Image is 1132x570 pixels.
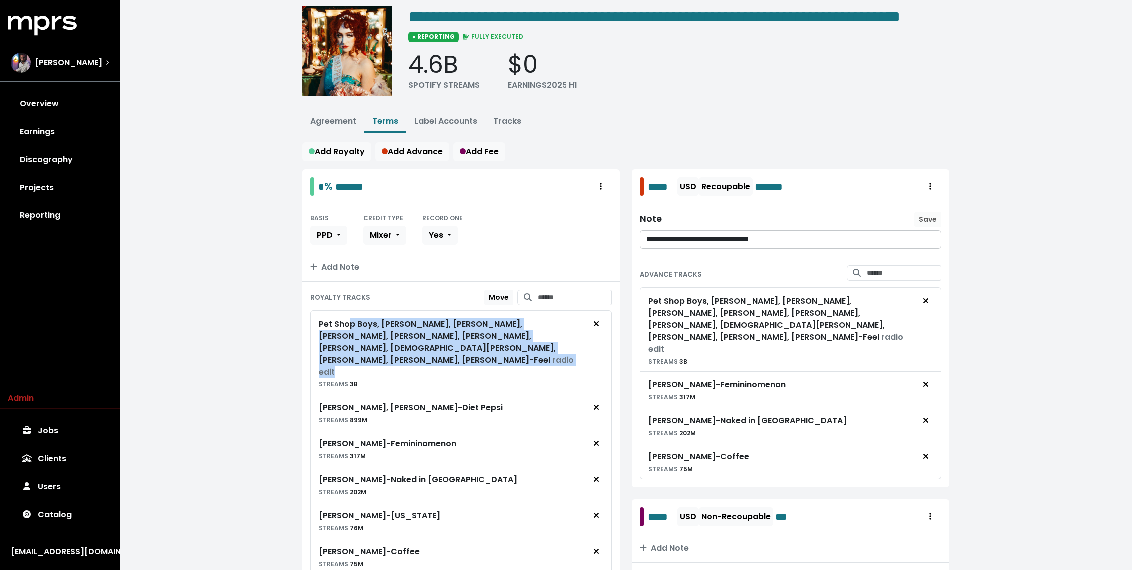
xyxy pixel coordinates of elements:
[319,438,456,450] div: [PERSON_NAME] - Femininomenon
[453,142,505,161] button: Add Fee
[590,177,612,196] button: Royalty administration options
[319,488,366,496] small: 202M
[8,146,112,174] a: Discography
[585,506,607,525] button: Remove royalty target
[648,393,695,401] small: 317M
[8,417,112,445] a: Jobs
[318,182,324,191] span: Edit value
[319,380,358,388] small: 3B
[319,402,503,414] div: [PERSON_NAME], [PERSON_NAME] - Diet Pepsi
[648,465,678,473] span: STREAMS
[309,146,365,157] span: Add Royalty
[585,542,607,561] button: Remove royalty target
[915,447,937,466] button: Remove advance target
[919,507,941,526] button: Royalty administration options
[632,534,949,562] button: Add Note
[640,270,702,279] small: ADVANCE TRACKS
[382,146,443,157] span: Add Advance
[429,229,443,241] span: Yes
[538,290,612,305] input: Search for tracks by title and link them to this royalty
[11,546,109,558] div: [EMAIL_ADDRESS][DOMAIN_NAME]
[701,181,750,192] span: Recoupable
[489,292,509,302] span: Move
[648,509,675,524] span: Edit value
[319,488,348,496] span: STREAMS
[363,214,403,222] small: CREDIT TYPE
[310,214,329,222] small: BASIS
[370,229,392,241] span: Mixer
[919,177,941,196] button: Royalty administration options
[319,524,348,532] span: STREAMS
[310,261,359,273] span: Add Note
[648,415,847,427] div: [PERSON_NAME] - Naked in [GEOGRAPHIC_DATA]
[319,380,348,388] span: STREAMS
[640,542,689,554] span: Add Note
[8,473,112,501] a: Users
[701,511,771,522] span: Non-Recoupable
[680,181,696,192] span: USD
[302,253,620,281] button: Add Note
[648,429,678,437] span: STREAMS
[8,445,112,473] a: Clients
[422,226,458,245] button: Yes
[648,295,915,355] div: Pet Shop Boys, [PERSON_NAME], [PERSON_NAME], [PERSON_NAME], [PERSON_NAME], [PERSON_NAME], [PERSON...
[648,465,693,473] small: 75M
[319,560,348,568] span: STREAMS
[648,393,678,401] span: STREAMS
[867,265,941,281] input: Search for tracks by title and link them to this advance
[319,510,440,522] div: [PERSON_NAME] - [US_STATE]
[319,452,366,460] small: 317M
[915,411,937,430] button: Remove advance target
[408,9,900,25] span: Edit value
[460,146,499,157] span: Add Fee
[319,416,367,424] small: 899M
[302,6,392,96] img: Album cover for this project
[508,50,577,79] div: $0
[8,90,112,118] a: Overview
[677,507,699,526] button: USD
[8,118,112,146] a: Earnings
[317,229,333,241] span: PPD
[648,429,696,437] small: 202M
[508,79,577,91] div: EARNINGS 2025 H1
[408,79,480,91] div: SPOTIFY STREAMS
[319,354,574,378] span: radio edit
[775,509,793,524] span: Edit value
[585,434,607,453] button: Remove royalty target
[319,474,517,486] div: [PERSON_NAME] - Naked in [GEOGRAPHIC_DATA]
[915,292,937,311] button: Remove advance target
[640,214,662,224] div: Note
[8,545,112,558] button: [EMAIL_ADDRESS][DOMAIN_NAME]
[408,32,459,42] span: ● REPORTING
[302,142,371,161] button: Add Royalty
[363,226,406,245] button: Mixer
[461,32,524,41] span: FULLY EXECUTED
[585,398,607,417] button: Remove royalty target
[375,142,449,161] button: Add Advance
[8,19,77,31] a: mprs logo
[319,452,348,460] span: STREAMS
[319,318,585,378] div: Pet Shop Boys, [PERSON_NAME], [PERSON_NAME], [PERSON_NAME], [PERSON_NAME], [PERSON_NAME], [PERSON...
[493,115,521,127] a: Tracks
[915,376,937,394] button: Remove advance target
[680,511,696,522] span: USD
[585,470,607,489] button: Remove royalty target
[319,524,363,532] small: 76M
[324,179,333,193] span: %
[319,416,348,424] span: STREAMS
[8,201,112,229] a: Reporting
[755,179,800,194] span: Edit value
[585,315,607,334] button: Remove royalty target
[648,379,786,391] div: [PERSON_NAME] - Femininomenon
[408,50,480,79] div: 4.6B
[648,357,678,366] span: STREAMS
[677,177,699,196] button: USD
[310,115,356,127] a: Agreement
[310,293,370,302] small: ROYALTY TRACKS
[648,451,749,463] div: [PERSON_NAME] - Coffee
[484,290,513,305] button: Move
[648,331,903,355] span: radio edit
[648,357,687,366] small: 3B
[335,182,363,191] span: Edit value
[372,115,398,127] a: Terms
